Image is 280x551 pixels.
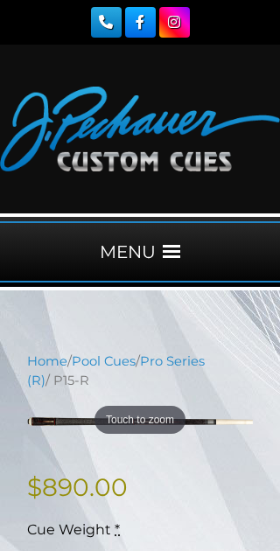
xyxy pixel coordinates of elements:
bdi: 890.00 [27,472,128,502]
span: $ [27,472,42,502]
a: Pro Series (R) [27,353,205,388]
span: Cue Weight [27,521,111,538]
nav: Breadcrumb [27,352,253,390]
abbr: required [115,521,120,538]
a: Touch to zoom [27,403,253,441]
a: Pool Cues [72,353,136,369]
a: Home [27,353,67,369]
img: P15-N.png [27,403,253,441]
